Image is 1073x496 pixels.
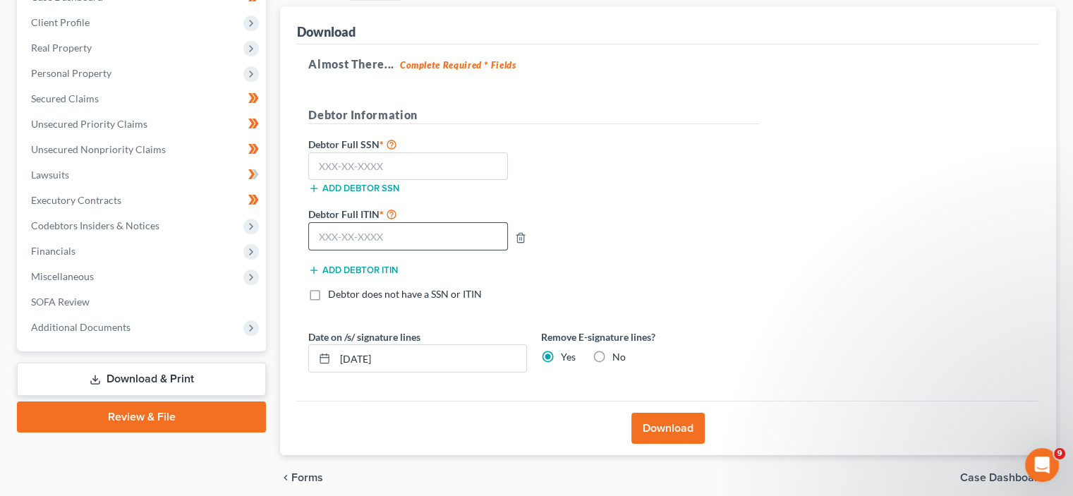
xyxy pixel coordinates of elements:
label: Debtor does not have a SSN or ITIN [328,287,482,301]
a: Secured Claims [20,86,266,111]
button: Add debtor SSN [308,183,399,194]
a: Unsecured Nonpriority Claims [20,137,266,162]
span: Executory Contracts [31,194,121,206]
button: Add debtor ITIN [308,265,398,276]
iframe: Intercom live chat [1025,448,1059,482]
span: Real Property [31,42,92,54]
a: Case Dashboard chevron_right [960,472,1056,483]
input: XXX-XX-XXXX [308,222,508,250]
a: SOFA Review [20,289,266,315]
div: Download [297,23,356,40]
button: chevron_left Forms [280,472,342,483]
span: Financials [31,245,75,257]
i: chevron_left [280,472,291,483]
span: Forms [291,472,323,483]
label: Yes [561,350,576,364]
label: No [612,350,626,364]
h5: Debtor Information [308,107,760,124]
strong: Complete Required * Fields [400,59,516,71]
span: Secured Claims [31,92,99,104]
a: Unsecured Priority Claims [20,111,266,137]
span: Client Profile [31,16,90,28]
label: Remove E-signature lines? [541,329,760,344]
span: Codebtors Insiders & Notices [31,219,159,231]
span: Case Dashboard [960,472,1045,483]
span: Unsecured Nonpriority Claims [31,143,166,155]
input: XXX-XX-XXXX [308,152,508,181]
span: Miscellaneous [31,270,94,282]
label: Date on /s/ signature lines [308,329,420,344]
span: SOFA Review [31,296,90,308]
a: Lawsuits [20,162,266,188]
h5: Almost There... [308,56,1028,73]
a: Download & Print [17,363,266,396]
span: Unsecured Priority Claims [31,118,147,130]
label: Debtor Full ITIN [301,205,534,222]
span: Personal Property [31,67,111,79]
span: 9 [1054,448,1065,459]
input: MM/DD/YYYY [335,345,526,372]
a: Executory Contracts [20,188,266,213]
a: Review & File [17,401,266,433]
span: Lawsuits [31,169,69,181]
span: Additional Documents [31,321,131,333]
label: Debtor Full SSN [301,135,534,152]
button: Download [631,413,705,444]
